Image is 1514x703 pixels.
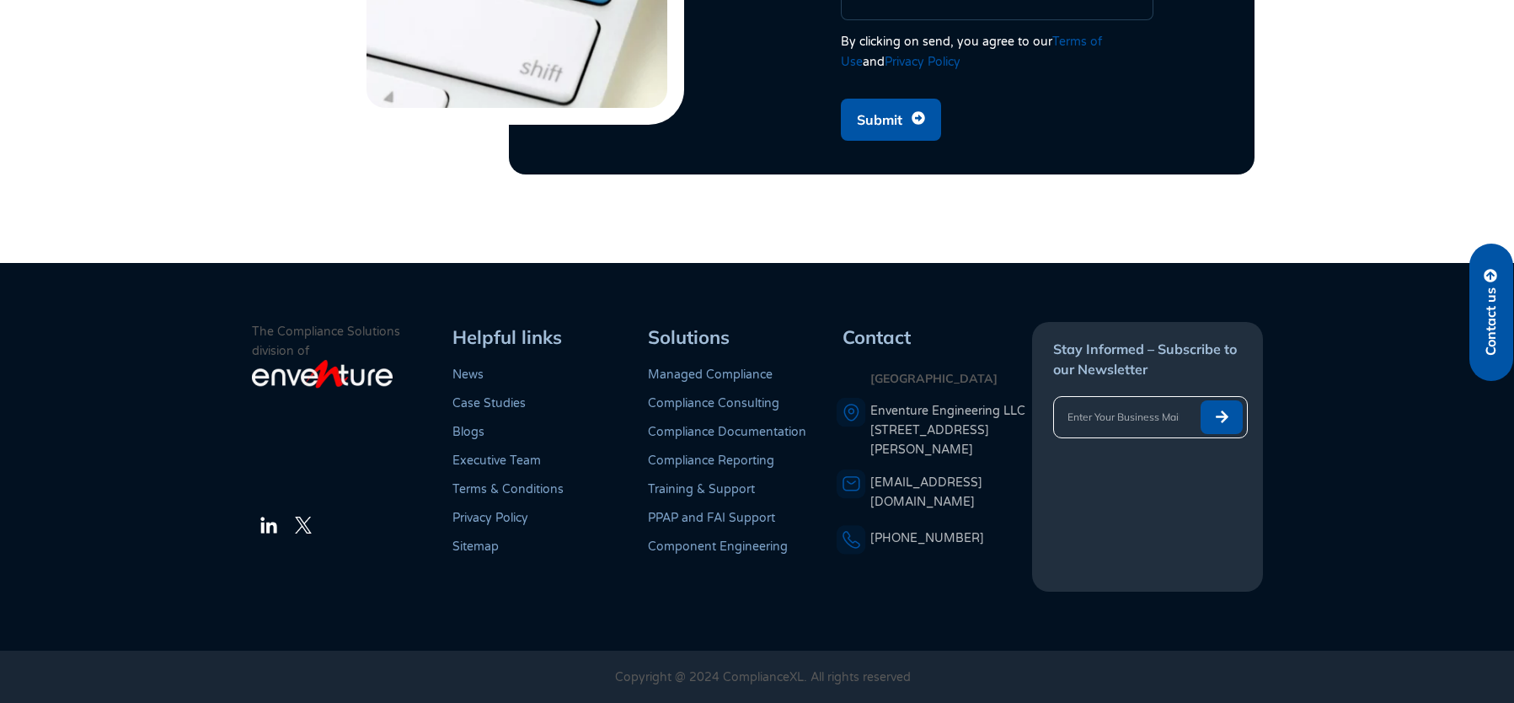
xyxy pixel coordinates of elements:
a: Case Studies [452,396,526,411]
p: Copyright @ 2024 ComplianceXL. All rights reserved [297,668,1229,687]
a: Compliance Documentation [648,425,806,439]
a: Executive Team [452,453,541,468]
button: Submit [841,99,941,141]
a: Privacy Policy [452,511,528,525]
a: Privacy Policy [885,55,960,69]
div: By clicking on send, you agree to our and [841,32,1153,72]
a: Compliance Consulting [648,396,779,411]
span: Helpful links [452,325,562,349]
span: Submit [857,104,902,136]
a: News [452,368,484,382]
a: [PHONE_NUMBER] [870,531,984,545]
a: PPAP and FAI Support [648,511,775,525]
img: A phone icon representing a telephone number [837,525,866,555]
a: Component Engineering [648,539,788,554]
img: A pin icon representing a location [837,398,866,427]
a: Terms & Conditions [452,482,564,496]
img: An envelope representing an email [837,470,866,499]
span: Solutions [648,325,730,349]
a: Training & Support [648,482,755,496]
span: Contact us [1484,287,1499,356]
strong: [GEOGRAPHIC_DATA] [870,371,998,386]
span: Contact [843,325,911,349]
span: Stay Informed – Subscribe to our Newsletter [1053,341,1237,378]
p: The Compliance Solutions division of [252,322,447,361]
a: Managed Compliance [648,368,773,382]
a: Enventure Engineering LLC[STREET_ADDRESS][PERSON_NAME] [870,401,1029,460]
a: [EMAIL_ADDRESS][DOMAIN_NAME] [870,475,982,509]
a: Blogs [452,425,484,439]
a: Compliance Reporting [648,453,774,468]
img: The Twitter Logo [295,517,312,534]
a: Sitemap [452,539,499,554]
img: The LinkedIn Logo [259,515,279,535]
input: Enter Your Business Mail ID [1054,400,1194,434]
img: enventure-light-logo_s [252,358,393,390]
a: Contact us [1469,244,1513,381]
